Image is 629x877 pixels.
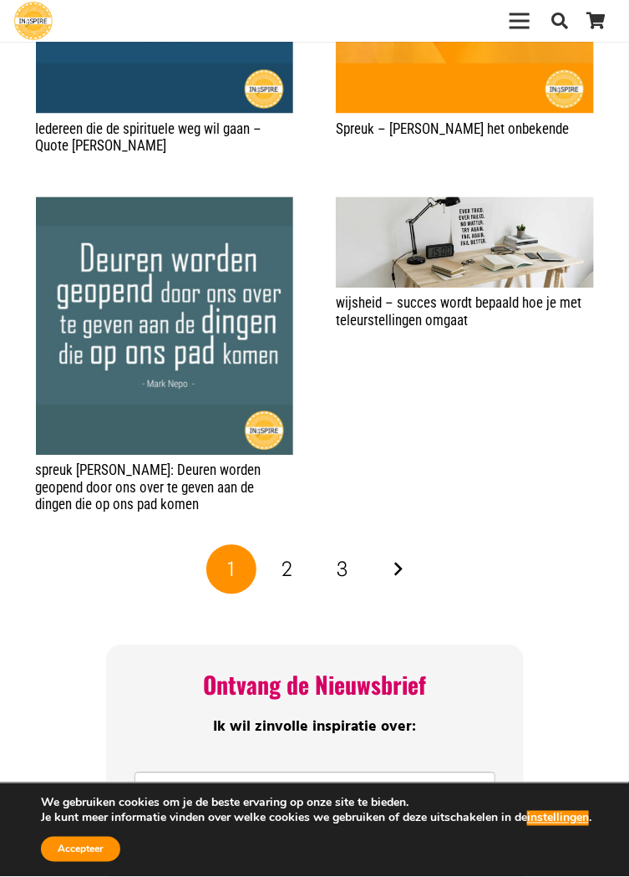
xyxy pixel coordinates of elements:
[527,811,589,826] button: instellingen
[206,545,256,595] span: Pagina 1
[41,811,591,826] p: Je kunt meer informatie vinden over welke cookies we gebruiken of deze uitschakelen in de .
[336,197,594,288] img: Spreuken die jou motiveren voor succes - citaten over succes van ingspire
[203,668,426,702] span: Ontvang de Nieuwsbrief
[41,796,591,811] p: We gebruiken cookies om je de beste ervaring op onze site te bieden.
[317,545,368,595] a: Pagina 3
[541,1,578,41] a: Zoeken
[213,716,416,740] span: Ik wil zinvolle inspiratie over:
[336,199,594,216] a: wijsheid – succes wordt bepaald hoe je met teleurstellingen omgaat
[41,837,120,862] button: Accepteer
[14,2,53,40] a: Ingspire - het zingevingsplatform met de mooiste spreuken en gouden inzichten over het leven
[336,295,581,329] a: wijsheid – succes wordt bepaald hoe je met teleurstellingen omgaat
[36,197,294,456] img: Citaat Mark Nepo: Deuren worden geopend door ons over te geven aan de dingen die op ons pad komen
[36,199,294,216] a: spreuk Mark Nepo: Deuren worden geopend door ons over te geven aan de dingen die op ons pad komen
[36,121,262,155] a: Iedereen die de spirituele weg wil gaan – Quote [PERSON_NAME]
[262,545,312,595] a: Pagina 2
[134,772,495,813] input: Email
[228,558,236,582] span: 1
[36,462,261,513] a: spreuk [PERSON_NAME]: Deuren worden geopend door ons over te geven aan de dingen die op ons pad k...
[337,558,347,582] span: 3
[336,121,569,138] a: Spreuk – [PERSON_NAME] het onbekende
[282,558,292,582] span: 2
